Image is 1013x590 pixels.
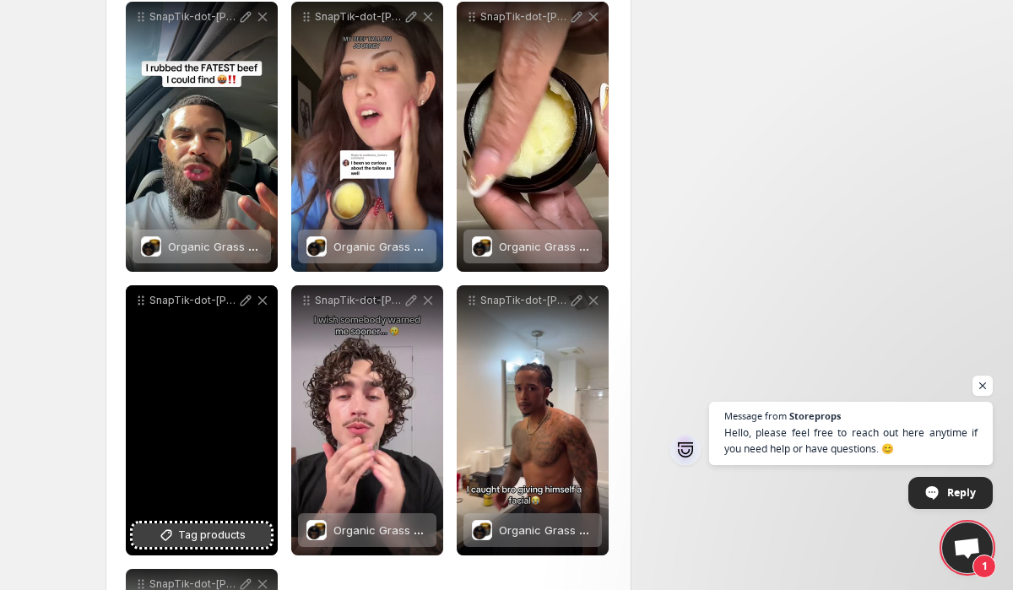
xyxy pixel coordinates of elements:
img: Organic Grass Fed Beef Tallow Balm With Raw Honey Moisturizing Cream For Soft Smooth Skin Handmad... [306,520,327,540]
img: Organic Grass Fed Beef Tallow Balm With Raw Honey Moisturizing Cream For Soft Smooth Skin Handmad... [472,236,492,257]
p: SnapTik-dot-[PERSON_NAME]-3f93b1a5241f2e59ad693046363ac4e6 [149,294,237,307]
img: Organic Grass Fed Beef Tallow Balm With Raw Honey Moisturizing Cream For Soft Smooth Skin Handmad... [141,236,161,257]
span: Tag products [178,527,246,544]
div: SnapTik-dot-[PERSON_NAME]-3f93b1a5241f2e59ad693046363ac4e6Tag products [126,285,278,555]
img: Organic Grass Fed Beef Tallow Balm With Raw Honey Moisturizing Cream For Soft Smooth Skin Handmad... [472,520,492,540]
p: SnapTik-dot-[PERSON_NAME]-e58499a583b52c253befe0319e604227 [480,294,568,307]
div: SnapTik-dot-[PERSON_NAME]-f40eecbba9e1ab9b02d520a4dafbbaf5Organic Grass Fed Beef Tallow Balm With... [291,2,443,272]
a: Open chat [942,522,993,573]
p: SnapTik-dot-[PERSON_NAME]-f40eecbba9e1ab9b02d520a4dafbbaf5 [315,10,403,24]
div: SnapTik-dot-[PERSON_NAME]-db0735eed0e6455d874601d46cc106bbOrganic Grass Fed Beef Tallow Balm With... [291,285,443,555]
p: SnapTik-dot-[PERSON_NAME]-db0735eed0e6455d874601d46cc106bb [315,294,403,307]
span: Message from [724,411,787,420]
span: Hello, please feel free to reach out here anytime if you need help or have questions. 😊 [724,425,978,457]
div: SnapTik-dot-[PERSON_NAME]-21e84526e3a92267b8b2bc4e2dcfe73cOrganic Grass Fed Beef Tallow Balm With... [126,2,278,272]
button: Tag products [133,523,271,547]
span: Storeprops [789,411,841,420]
div: SnapTik-dot-[PERSON_NAME]-e58499a583b52c253befe0319e604227Organic Grass Fed Beef Tallow Balm With... [457,285,609,555]
span: Organic Grass Fed Beef Tallow Balm With Raw Honey Moisturizing Cream For Soft Smooth Skin Handmad... [168,240,880,253]
span: Reply [947,478,976,507]
p: SnapTik-dot-[PERSON_NAME]-21e84526e3a92267b8b2bc4e2dcfe73c [149,10,237,24]
span: 1 [972,555,996,578]
div: SnapTik-dot-[PERSON_NAME]-62c5794f8c57b0bdeaa4a232b3bda914Organic Grass Fed Beef Tallow Balm With... [457,2,609,272]
p: SnapTik-dot-[PERSON_NAME]-62c5794f8c57b0bdeaa4a232b3bda914 [480,10,568,24]
img: Organic Grass Fed Beef Tallow Balm With Raw Honey Moisturizing Cream For Soft Smooth Skin Handmad... [306,236,327,257]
